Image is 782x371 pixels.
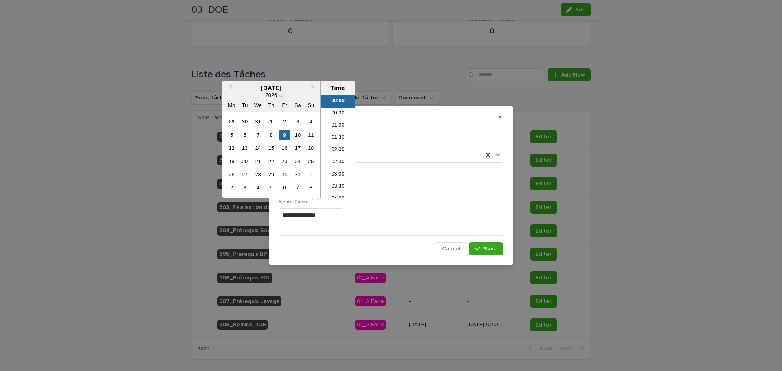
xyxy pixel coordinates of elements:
[292,182,303,193] div: Choose Saturday, 7 February 2026
[226,156,237,167] div: Choose Monday, 19 January 2026
[305,143,316,154] div: Choose Sunday, 18 January 2026
[279,100,290,111] div: Fr
[226,130,237,140] div: Choose Monday, 5 January 2026
[226,100,237,111] div: Mo
[323,84,353,92] div: Time
[483,246,497,252] span: Save
[253,156,264,167] div: Choose Wednesday, 21 January 2026
[292,100,303,111] div: Sa
[266,116,277,127] div: Choose Thursday, 1 January 2026
[226,182,237,193] div: Choose Monday, 2 February 2026
[435,242,467,255] button: Cancel
[226,143,237,154] div: Choose Monday, 12 January 2026
[292,143,303,154] div: Choose Saturday, 17 January 2026
[321,169,355,181] li: 03:00
[266,143,277,154] div: Choose Thursday, 15 January 2026
[239,169,250,180] div: Choose Tuesday, 27 January 2026
[321,156,355,169] li: 02:30
[239,100,250,111] div: Tu
[321,95,355,108] li: 00:00
[279,169,290,180] div: Choose Friday, 30 January 2026
[279,200,309,204] span: Fin de Tâche
[305,116,316,127] div: Choose Sunday, 4 January 2026
[279,143,290,154] div: Choose Friday, 16 January 2026
[305,130,316,140] div: Choose Sunday, 11 January 2026
[442,246,460,252] span: Cancel
[321,193,355,205] li: 04:00
[239,143,250,154] div: Choose Tuesday, 13 January 2026
[321,181,355,193] li: 03:30
[321,144,355,156] li: 02:00
[253,143,264,154] div: Choose Wednesday, 14 January 2026
[226,169,237,180] div: Choose Monday, 26 January 2026
[292,116,303,127] div: Choose Saturday, 3 January 2026
[253,169,264,180] div: Choose Wednesday, 28 January 2026
[266,182,277,193] div: Choose Thursday, 5 February 2026
[279,182,290,193] div: Choose Friday, 6 February 2026
[321,120,355,132] li: 01:00
[266,169,277,180] div: Choose Thursday, 29 January 2026
[266,130,277,140] div: Choose Thursday, 8 January 2026
[305,156,316,167] div: Choose Sunday, 25 January 2026
[239,116,250,127] div: Choose Tuesday, 30 December 2025
[321,108,355,120] li: 00:30
[253,100,264,111] div: We
[321,132,355,144] li: 01:30
[279,116,290,127] div: Choose Friday, 2 January 2026
[223,82,236,95] button: Previous Month
[292,156,303,167] div: Choose Saturday, 24 January 2026
[226,116,237,127] div: Choose Monday, 29 December 2025
[239,156,250,167] div: Choose Tuesday, 20 January 2026
[266,92,277,98] span: 2026
[307,82,320,95] button: Next Month
[239,182,250,193] div: Choose Tuesday, 3 February 2026
[253,182,264,193] div: Choose Wednesday, 4 February 2026
[292,169,303,180] div: Choose Saturday, 31 January 2026
[469,242,503,255] button: Save
[225,115,317,194] div: month 2026-01
[253,116,264,127] div: Choose Wednesday, 31 December 2025
[279,130,290,140] div: Choose Friday, 9 January 2026
[292,130,303,140] div: Choose Saturday, 10 January 2026
[239,130,250,140] div: Choose Tuesday, 6 January 2026
[222,84,320,92] div: [DATE]
[266,156,277,167] div: Choose Thursday, 22 January 2026
[279,156,290,167] div: Choose Friday, 23 January 2026
[305,100,316,111] div: Su
[305,182,316,193] div: Choose Sunday, 8 February 2026
[266,100,277,111] div: Th
[253,130,264,140] div: Choose Wednesday, 7 January 2026
[305,169,316,180] div: Choose Sunday, 1 February 2026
